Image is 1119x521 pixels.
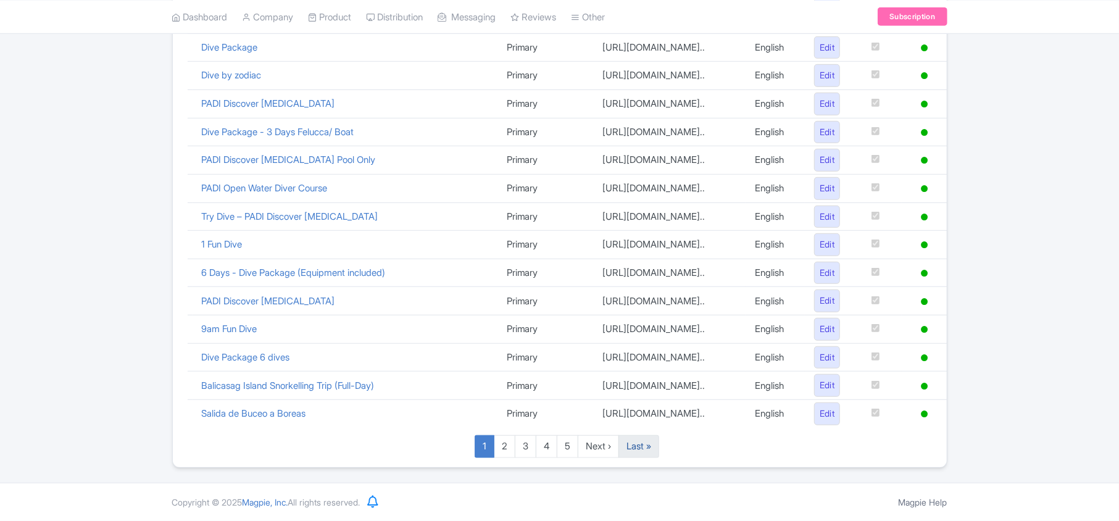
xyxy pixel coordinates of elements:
a: 4 [536,435,557,458]
td: English [746,146,805,175]
a: Subscription [878,7,947,26]
td: [URL][DOMAIN_NAME].. [593,62,746,90]
a: Dive Package - 3 Days Felucca/ Boat [202,126,354,138]
td: English [746,231,805,259]
a: Next › [578,435,619,458]
a: Try Dive – PADI Discover [MEDICAL_DATA] [202,210,378,222]
td: English [746,62,805,90]
a: Dive Package 6 dives [202,351,290,363]
a: Dive Package [202,41,258,53]
td: English [746,202,805,231]
a: Salida de Buceo a Boreas [202,407,306,419]
a: Edit [814,262,841,285]
td: [URL][DOMAIN_NAME].. [593,343,746,372]
td: [URL][DOMAIN_NAME].. [593,400,746,428]
a: PADI Discover [MEDICAL_DATA] Pool Only [202,154,376,165]
td: English [746,118,805,146]
td: [URL][DOMAIN_NAME].. [593,33,746,62]
a: Edit [814,206,841,228]
td: Primary [497,62,593,90]
td: [URL][DOMAIN_NAME].. [593,259,746,287]
a: Edit [814,402,841,425]
td: Primary [497,259,593,287]
td: [URL][DOMAIN_NAME].. [593,315,746,344]
td: Primary [497,231,593,259]
td: [URL][DOMAIN_NAME].. [593,372,746,400]
td: English [746,259,805,287]
td: [URL][DOMAIN_NAME].. [593,90,746,118]
a: Edit [814,233,841,256]
td: Primary [497,90,593,118]
td: English [746,400,805,428]
a: Edit [814,290,841,312]
td: Primary [497,343,593,372]
td: [URL][DOMAIN_NAME].. [593,174,746,202]
td: English [746,315,805,344]
a: 6 Days - Dive Package (Equipment included) [202,267,386,278]
a: Edit [814,93,841,115]
td: English [746,33,805,62]
td: [URL][DOMAIN_NAME].. [593,231,746,259]
a: Edit [814,149,841,172]
span: Magpie, Inc. [243,497,288,507]
td: [URL][DOMAIN_NAME].. [593,287,746,315]
a: Dive by zodiac [202,69,262,81]
td: Primary [497,33,593,62]
td: Primary [497,118,593,146]
td: Primary [497,202,593,231]
td: Primary [497,146,593,175]
a: 1 [475,435,494,458]
td: Primary [497,174,593,202]
a: PADI Discover [MEDICAL_DATA] [202,98,335,109]
div: Copyright © 2025 All rights reserved. [165,496,368,509]
a: Last » [618,435,659,458]
a: Edit [814,346,841,369]
a: 9am Fun Dive [202,323,257,335]
a: Balicasag Island Snorkelling Trip (Full-Day) [202,380,375,391]
td: English [746,343,805,372]
a: Edit [814,64,841,87]
td: Primary [497,372,593,400]
a: Edit [814,177,841,200]
td: Primary [497,315,593,344]
td: English [746,287,805,315]
td: Primary [497,287,593,315]
td: English [746,372,805,400]
td: English [746,90,805,118]
td: [URL][DOMAIN_NAME].. [593,146,746,175]
a: Edit [814,318,841,341]
a: Edit [814,121,841,144]
td: Primary [497,400,593,428]
a: 2 [494,435,515,458]
a: 5 [557,435,578,458]
td: [URL][DOMAIN_NAME].. [593,202,746,231]
a: PADI Open Water Diver Course [202,182,328,194]
a: Edit [814,36,841,59]
td: [URL][DOMAIN_NAME].. [593,118,746,146]
a: Edit [814,374,841,397]
a: 3 [515,435,536,458]
a: Magpie Help [899,497,947,507]
a: 1 Fun Dive [202,238,243,250]
a: PADI Discover [MEDICAL_DATA] [202,295,335,307]
td: English [746,174,805,202]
